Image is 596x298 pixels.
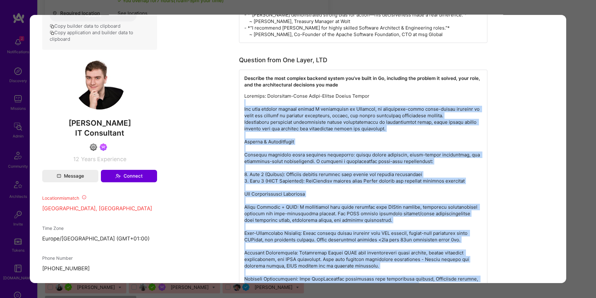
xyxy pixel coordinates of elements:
span: Time Zone [42,226,64,231]
button: Connect [101,170,157,182]
span: 12 [73,156,79,162]
i: icon Copy [50,24,54,29]
a: User Avatar [75,105,124,111]
button: Message [42,170,98,182]
img: User Avatar [75,60,124,109]
span: [PERSON_NAME] [42,119,157,128]
div: Location mismatch [42,195,157,201]
span: IT Consultant [75,128,124,137]
p: [PHONE_NUMBER] [42,265,157,273]
i: icon Connect [115,173,121,179]
div: Question from One Layer, LTD [239,55,327,65]
span: Phone Number [42,256,73,261]
button: Copy application and builder data to clipboard [50,29,150,42]
div: modal [30,15,566,283]
img: Limited Access [90,143,97,151]
i: icon Copy [50,30,54,35]
img: Been on Mission [100,143,107,151]
strong: Describe the most complex backend system you’ve built in Go, including the problem it solved, you... [244,75,481,88]
span: Years Experience [81,156,126,162]
button: Copy builder data to clipboard [50,23,120,29]
p: Europe/[GEOGRAPHIC_DATA] (GMT+01:00 ) [42,235,157,243]
i: icon Mail [57,174,61,178]
button: Update [50,9,137,21]
p: [GEOGRAPHIC_DATA], [GEOGRAPHIC_DATA] [42,205,157,212]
